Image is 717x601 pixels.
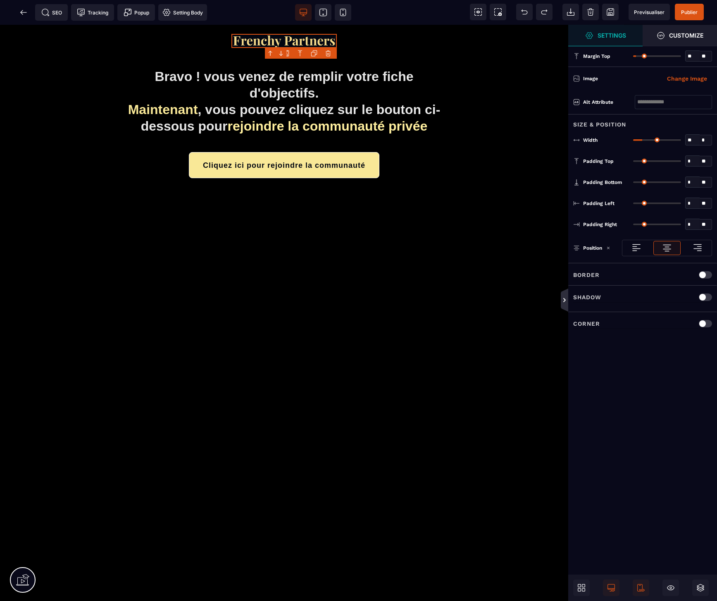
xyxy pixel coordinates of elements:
span: Desktop Only [603,580,619,596]
strong: Customize [669,32,703,38]
span: Padding Right [583,221,617,228]
span: Open Style Manager [643,25,717,46]
span: Settings [568,25,643,46]
span: Popup [124,8,149,17]
p: Border [573,270,600,280]
span: Open Blocks [573,580,590,596]
span: Publier [681,9,698,15]
span: Margin Top [583,53,610,60]
span: Setting Body [162,8,203,17]
span: View components [470,4,486,20]
span: Padding Top [583,158,614,165]
p: Shadow [573,292,601,302]
img: loading [662,243,672,253]
div: Image [583,74,648,83]
p: Position [573,244,602,252]
span: SEO [41,8,62,17]
span: Tracking [77,8,108,17]
img: loading [631,243,641,253]
button: Change Image [662,72,712,85]
span: Padding Left [583,200,615,207]
div: Alt attribute [583,98,635,106]
div: Size & Position [568,114,717,129]
span: Previsualiser [634,9,665,15]
img: loading [606,246,610,250]
span: Screenshot [490,4,506,20]
p: Corner [573,319,600,329]
button: Cliquez ici pour rejoindre la communauté [189,127,379,153]
span: Width [583,137,598,143]
span: Preview [629,4,670,20]
img: f2a3730b544469f405c58ab4be6274e8_Capture_d%E2%80%99e%CC%81cran_2025-09-01_a%CC%80_20.57.27.png [231,9,337,23]
strong: Settings [598,32,626,38]
span: Padding Bottom [583,179,622,186]
img: loading [693,243,703,253]
h1: Bravo ! vous venez de remplir votre fiche d'objectifs. , vous pouvez cliquez sur le bouton ci-des... [121,39,447,114]
span: Hide/Show Block [662,580,679,596]
span: Mobile Only [633,580,649,596]
span: Open Layers [692,580,709,596]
